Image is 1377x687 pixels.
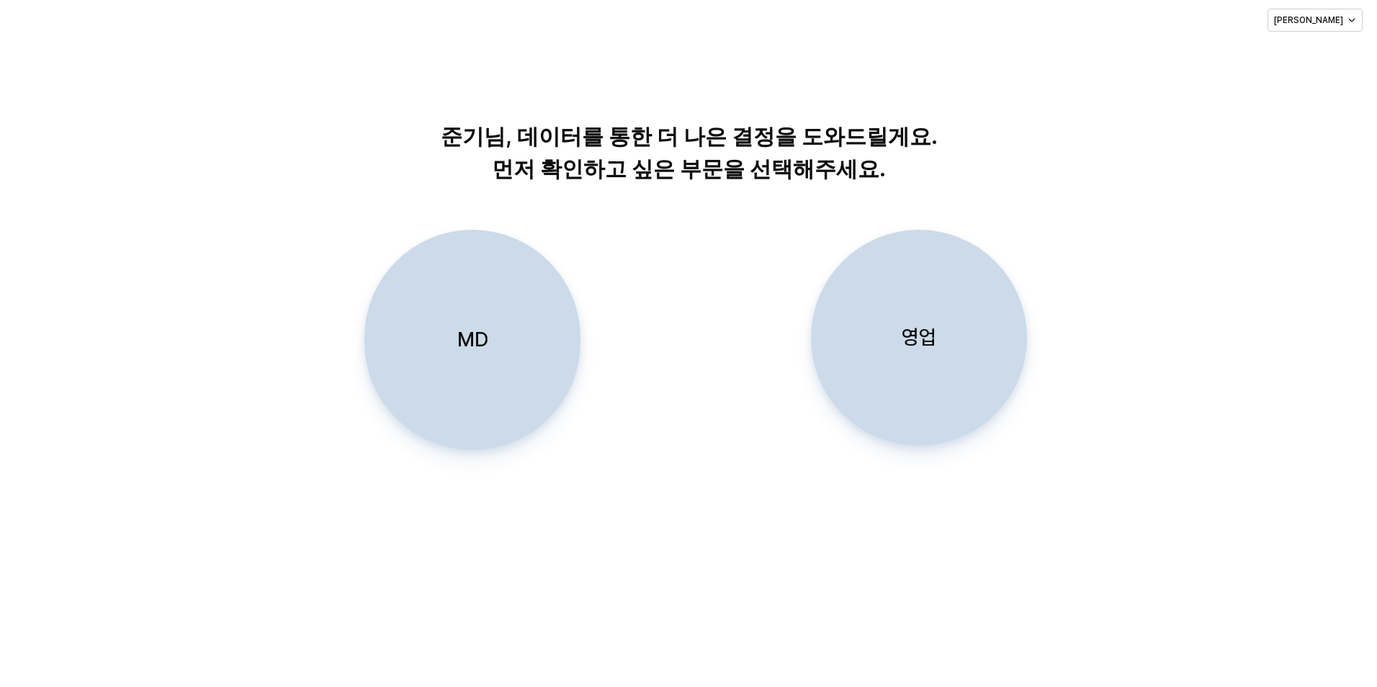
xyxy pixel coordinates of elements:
[321,120,1057,185] p: 준기님, 데이터를 통한 더 나은 결정을 도와드릴게요. 먼저 확인하고 싶은 부문을 선택해주세요.
[811,230,1027,446] button: 영업
[457,326,488,353] p: MD
[1268,9,1363,32] button: [PERSON_NAME]
[902,324,936,351] p: 영업
[1274,14,1343,26] p: [PERSON_NAME]
[364,230,580,450] button: MD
